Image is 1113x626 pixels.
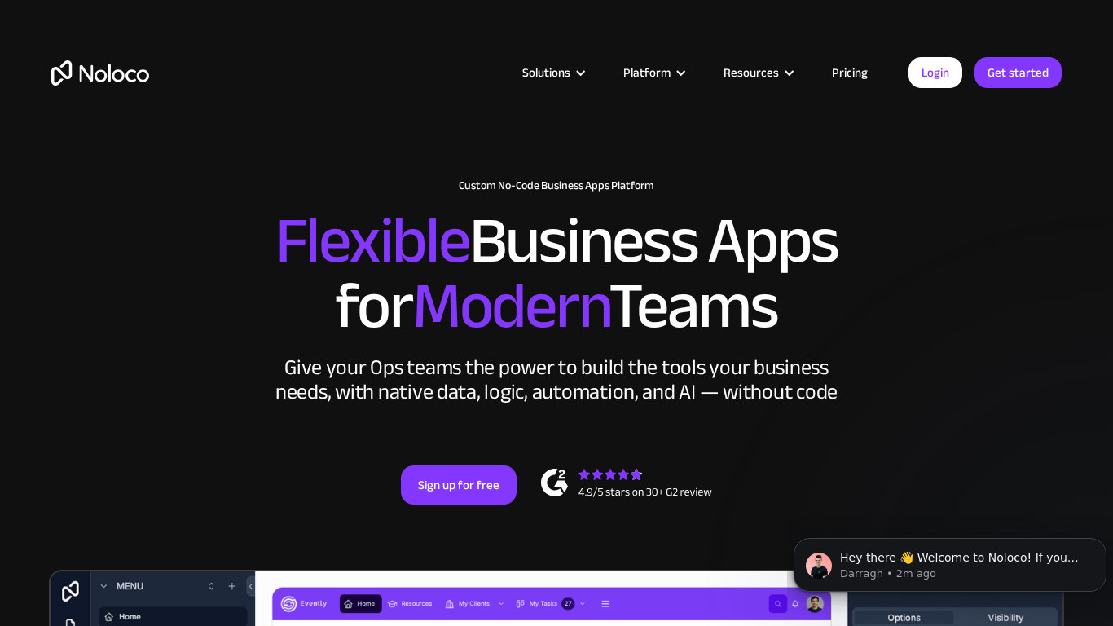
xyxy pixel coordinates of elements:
[275,180,469,302] span: Flexible
[812,62,888,83] a: Pricing
[703,62,812,83] div: Resources
[51,60,149,86] a: home
[908,57,962,88] a: Login
[271,355,842,404] div: Give your Ops teams the power to build the tools your business needs, with native data, logic, au...
[502,62,603,83] div: Solutions
[412,245,609,367] span: Modern
[724,62,779,83] div: Resources
[787,504,1113,618] iframe: Intercom notifications message
[974,57,1062,88] a: Get started
[51,209,1062,339] h2: Business Apps for Teams
[623,62,671,83] div: Platform
[51,179,1062,192] h1: Custom No-Code Business Apps Platform
[401,465,517,505] a: Sign up for free
[522,62,570,83] div: Solutions
[603,62,703,83] div: Platform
